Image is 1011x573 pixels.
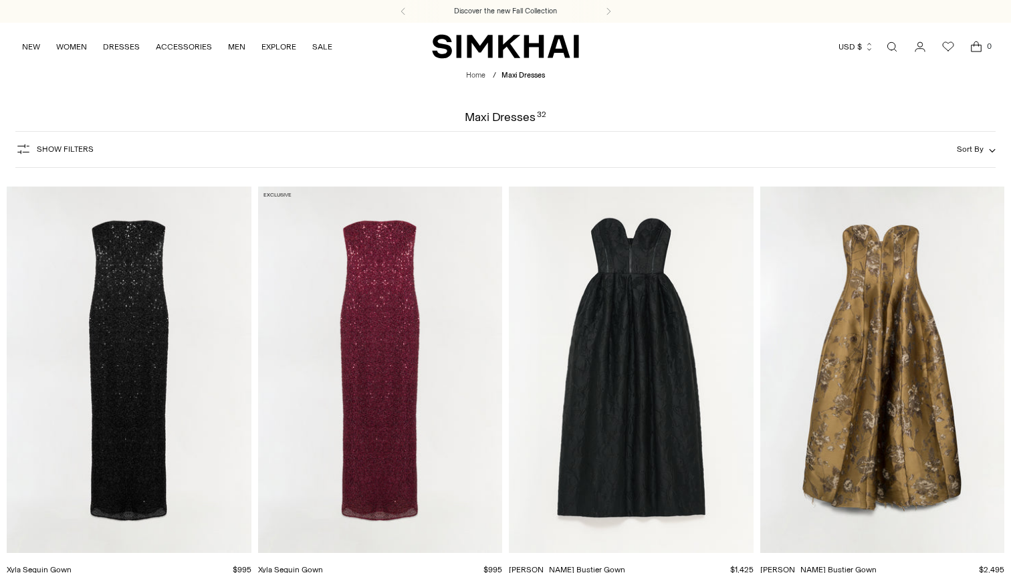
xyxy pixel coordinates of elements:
span: Show Filters [37,144,94,154]
a: MEN [228,32,245,62]
span: Maxi Dresses [501,71,545,80]
a: DRESSES [103,32,140,62]
a: WOMEN [56,32,87,62]
nav: breadcrumbs [466,70,545,82]
div: 32 [537,111,546,123]
button: Show Filters [15,138,94,160]
a: Xyla Sequin Gown [7,187,251,553]
a: Xyla Sequin Gown [258,187,503,553]
a: EXPLORE [261,32,296,62]
span: 0 [983,40,995,52]
a: NEW [22,32,40,62]
a: Home [466,71,485,80]
a: Open search modal [879,33,905,60]
span: Sort By [957,144,984,154]
a: SALE [312,32,332,62]
a: Adeena Jacquard Bustier Gown [509,187,754,553]
button: Sort By [957,142,996,156]
h1: Maxi Dresses [465,111,546,123]
a: ACCESSORIES [156,32,212,62]
a: Discover the new Fall Collection [454,6,557,17]
a: Open cart modal [963,33,990,60]
a: Elaria Jacquard Bustier Gown [760,187,1005,553]
a: Wishlist [935,33,962,60]
a: SIMKHAI [432,33,579,60]
div: / [493,70,496,82]
a: Go to the account page [907,33,933,60]
button: USD $ [838,32,874,62]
